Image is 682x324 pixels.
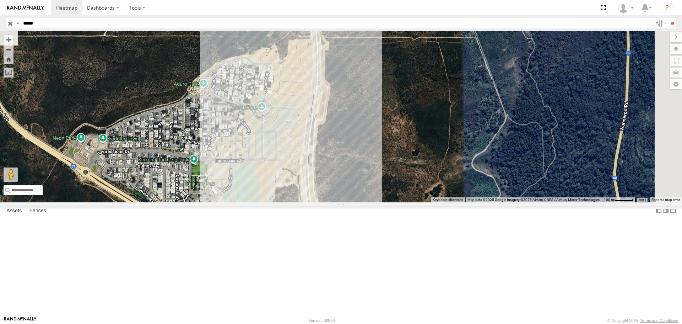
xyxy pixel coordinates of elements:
[670,79,682,89] label: Map Settings
[26,206,50,216] label: Fences
[467,198,600,202] span: Map data ©2025 Google Imagery ©2025 Airbus, CNES / Airbus, Maxar Technologies
[602,197,635,202] button: Map scale: 100 m per 49 pixels
[607,318,678,323] div: © Copyright 2025 -
[433,197,463,202] button: Keyboard shortcuts
[4,68,13,78] label: Measure
[653,18,668,28] label: Search Filter Options
[4,54,13,64] button: Zoom Home
[604,198,614,202] span: 100 m
[639,198,646,201] a: Terms (opens in new tab)
[4,168,18,182] button: Drag Pegman onto the map to open Street View
[651,198,680,202] a: Report a map error
[640,318,678,323] a: Terms and Conditions
[15,18,21,28] label: Search Query
[4,317,37,324] a: Visit our Website
[3,206,25,216] label: Assets
[4,35,13,44] button: Zoom in
[7,5,44,10] img: rand-logo.svg
[4,44,13,54] button: Zoom out
[655,206,662,216] label: Dock Summary Table to the Left
[616,2,636,13] div: Luke Walker
[661,2,673,14] i: ?
[309,318,336,323] div: Version: 308.01
[670,206,677,216] label: Hide Summary Table
[662,206,669,216] label: Dock Summary Table to the Right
